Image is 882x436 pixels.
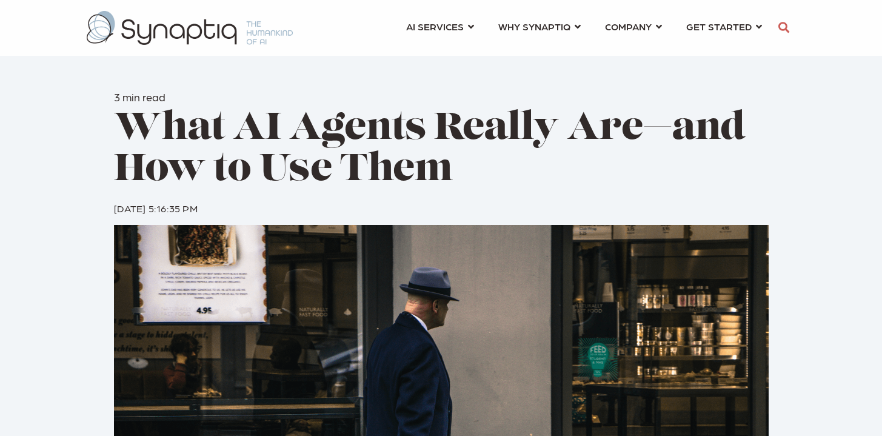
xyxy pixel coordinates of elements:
a: AI SERVICES [406,15,474,38]
img: synaptiq logo-2 [87,11,293,45]
nav: menu [394,6,774,50]
span: What AI Agents Really Are—and How to Use Them [114,110,745,190]
span: COMPANY [605,18,652,35]
h6: 3 min read [114,90,769,104]
span: WHY SYNAPTIQ [498,18,570,35]
a: COMPANY [605,15,662,38]
a: GET STARTED [686,15,762,38]
span: AI SERVICES [406,18,464,35]
a: WHY SYNAPTIQ [498,15,581,38]
span: [DATE] 5:16:35 PM [114,202,198,214]
span: GET STARTED [686,18,752,35]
